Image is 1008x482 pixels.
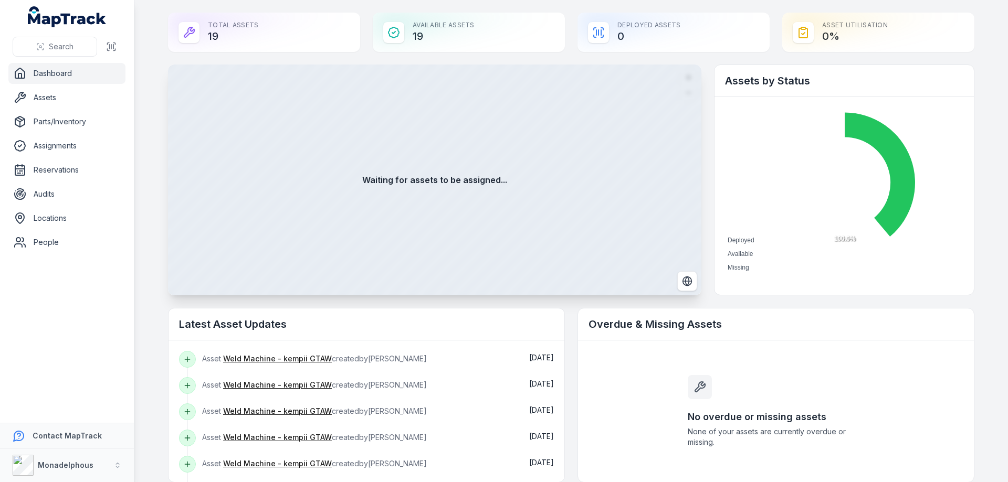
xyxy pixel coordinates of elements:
span: Available [728,250,753,258]
time: 9/19/2025, 11:49:49 AM [529,405,554,414]
a: Weld Machine - kempii GTAW [223,406,332,416]
span: [DATE] [529,379,554,388]
span: Search [49,41,73,52]
strong: Monadelphous [38,460,93,469]
span: [DATE] [529,405,554,414]
a: Parts/Inventory [8,111,125,132]
a: Weld Machine - kempii GTAW [223,432,332,443]
a: Weld Machine - kempii GTAW [223,458,332,469]
span: Missing [728,264,749,271]
a: MapTrack [28,6,107,27]
h3: No overdue or missing assets [688,410,864,424]
a: People [8,232,125,253]
span: Asset created by [PERSON_NAME] [202,354,427,363]
span: Asset created by [PERSON_NAME] [202,380,427,389]
time: 9/19/2025, 11:49:49 AM [529,353,554,362]
time: 9/19/2025, 11:49:49 AM [529,379,554,388]
strong: Waiting for assets to be assigned... [362,174,507,186]
span: Asset created by [PERSON_NAME] [202,406,427,415]
a: Weld Machine - kempii GTAW [223,354,332,364]
a: Weld Machine - kempii GTAW [223,380,332,390]
button: Search [13,37,97,57]
h2: Overdue & Missing Assets [589,317,963,331]
time: 9/19/2025, 11:49:49 AM [529,432,554,441]
time: 9/19/2025, 11:49:49 AM [529,458,554,467]
a: Reservations [8,159,125,180]
a: Locations [8,208,125,229]
span: Deployed [728,237,754,244]
a: Dashboard [8,63,125,84]
span: Asset created by [PERSON_NAME] [202,459,427,468]
h2: Latest Asset Updates [179,317,554,331]
a: Assets [8,87,125,108]
button: Switch to Satellite View [677,271,697,291]
a: Assignments [8,135,125,156]
span: [DATE] [529,458,554,467]
strong: Contact MapTrack [33,431,102,440]
span: [DATE] [529,353,554,362]
span: None of your assets are currently overdue or missing. [688,426,864,447]
span: [DATE] [529,432,554,441]
a: Audits [8,184,125,205]
h2: Assets by Status [725,73,963,88]
span: Asset created by [PERSON_NAME] [202,433,427,442]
